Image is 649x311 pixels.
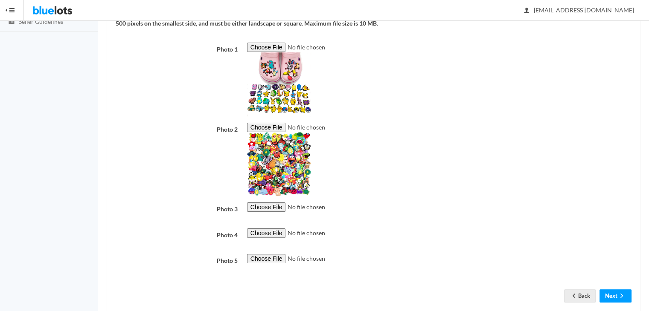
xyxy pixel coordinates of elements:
[247,132,311,196] img: Z
[111,123,242,135] label: Photo 2
[19,18,63,25] span: Seller Guidelines
[570,292,578,300] ion-icon: arrow back
[111,202,242,214] label: Photo 3
[524,6,634,14] span: [EMAIL_ADDRESS][DOMAIN_NAME]
[111,43,242,55] label: Photo 1
[111,254,242,266] label: Photo 5
[7,18,16,26] ion-icon: list box
[522,7,531,15] ion-icon: person
[247,52,311,116] img: Z
[600,289,632,302] button: Nextarrow forward
[564,289,596,302] a: arrow backBack
[617,292,626,300] ion-icon: arrow forward
[111,228,242,240] label: Photo 4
